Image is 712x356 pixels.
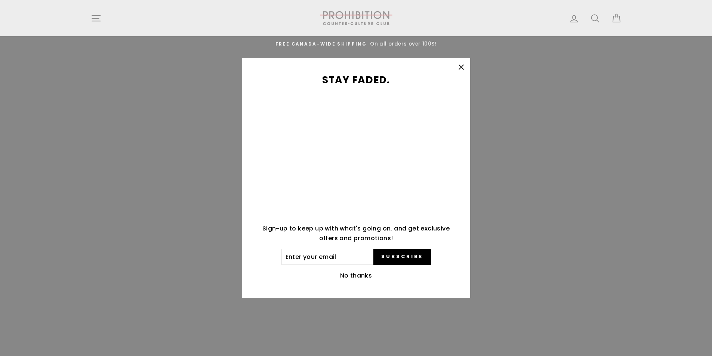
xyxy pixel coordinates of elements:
h3: STAY FADED. [259,75,453,85]
p: Sign-up to keep up with what's going on, and get exclusive offers and promotions! [259,224,453,243]
button: No thanks [338,270,375,281]
input: Enter your email [281,249,374,265]
button: Subscribe [373,249,431,265]
span: Subscribe [381,253,423,260]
